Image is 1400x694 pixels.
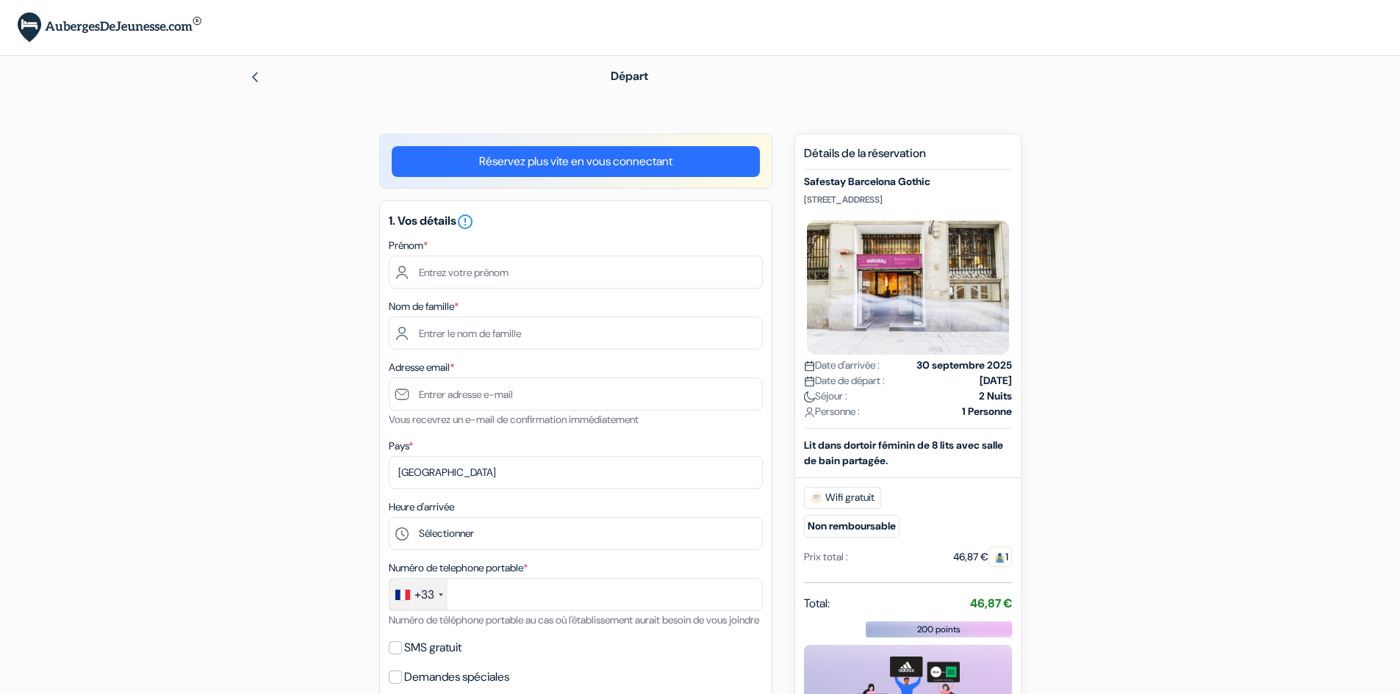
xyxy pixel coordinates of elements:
[804,487,881,509] span: Wifi gratuit
[389,438,413,454] label: Pays
[390,579,448,610] div: France: +33
[980,373,1012,388] strong: [DATE]
[804,549,848,565] div: Prix total :
[414,586,434,604] div: +33
[804,358,880,373] span: Date d'arrivée :
[804,595,830,612] span: Total:
[249,71,261,83] img: left_arrow.svg
[804,176,1012,188] h5: Safestay Barcelona Gothic
[389,256,763,289] input: Entrez votre prénom
[389,299,459,314] label: Nom de famille
[804,146,1012,170] h5: Détails de la réservation
[962,404,1012,419] strong: 1 Personne
[804,376,815,387] img: calendar.svg
[979,388,1012,404] strong: 2 Nuits
[804,407,815,418] img: user_icon.svg
[392,146,760,177] a: Réservez plus vite en vous connectant
[389,238,428,253] label: Prénom
[611,68,648,84] span: Départ
[389,213,763,231] h5: 1. Vos détails
[389,413,639,426] small: Vous recevrez un e-mail de confirmation immédiatement
[404,667,509,687] label: Demandes spéciales
[804,194,1012,206] p: [STREET_ADDRESS]
[389,360,454,375] label: Adresse email
[804,388,847,404] span: Séjour :
[804,373,885,388] span: Date de départ :
[389,377,763,411] input: Entrer adresse e-mail
[389,613,759,626] small: Numéro de téléphone portable au cas où l'établissement aurait besoin de vous joindre
[811,492,822,504] img: free_wifi.svg
[389,499,454,515] label: Heure d'arrivée
[804,438,1003,467] b: Lit dans dortoir féminin de 8 lits avec salle de bain partagée.
[456,213,474,231] i: error_outline
[804,404,860,419] span: Personne :
[916,358,1012,373] strong: 30 septembre 2025
[804,361,815,372] img: calendar.svg
[456,213,474,228] a: error_outline
[404,637,462,658] label: SMS gratuit
[18,12,201,43] img: AubergesDeJeunesse.com
[389,317,763,350] input: Entrer le nom de famille
[970,596,1012,611] strong: 46,87 €
[804,391,815,402] img: moon.svg
[917,623,961,636] span: 200 points
[389,560,528,576] label: Numéro de telephone portable
[994,552,1005,563] img: guest.svg
[804,515,900,538] small: Non remboursable
[988,546,1012,567] span: 1
[953,549,1012,565] div: 46,87 €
